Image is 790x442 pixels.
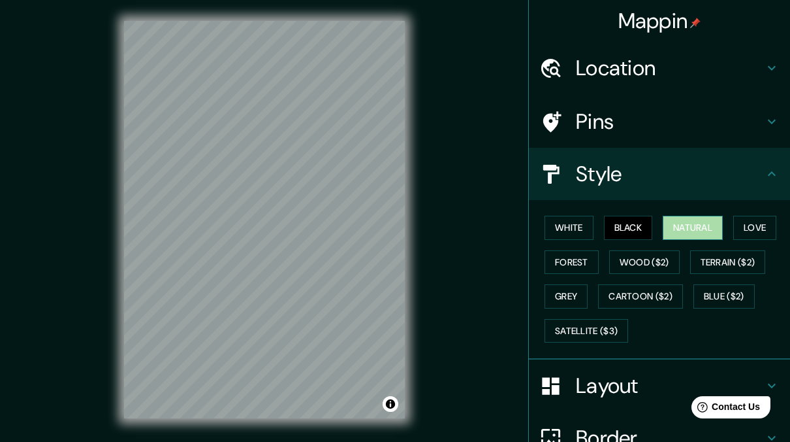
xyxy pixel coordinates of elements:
button: Wood ($2) [609,250,680,275]
button: Grey [545,284,588,309]
button: White [545,216,593,240]
button: Blue ($2) [693,284,755,309]
h4: Location [576,55,764,81]
button: Natural [663,216,723,240]
button: Terrain ($2) [690,250,766,275]
div: Layout [529,360,790,412]
iframe: Help widget launcher [674,391,776,428]
button: Satellite ($3) [545,319,628,343]
h4: Mappin [618,8,701,34]
button: Cartoon ($2) [598,284,683,309]
h4: Style [576,161,764,187]
canvas: Map [124,21,405,418]
div: Location [529,42,790,94]
button: Black [604,216,653,240]
button: Toggle attribution [383,396,398,412]
img: pin-icon.png [690,18,701,28]
button: Forest [545,250,599,275]
h4: Pins [576,109,764,135]
h4: Layout [576,373,764,399]
div: Pins [529,95,790,148]
div: Style [529,148,790,200]
button: Love [733,216,776,240]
